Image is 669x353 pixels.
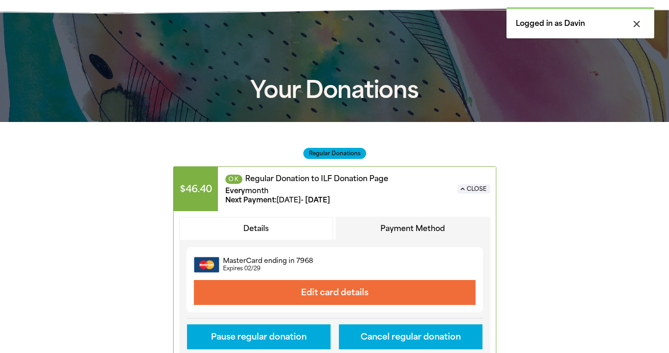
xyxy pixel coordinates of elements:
[506,7,654,38] div: Logged in as Davin
[225,187,245,195] span: Every
[187,324,331,349] button: Pause regular donation
[174,167,218,211] span: $46.40
[458,184,490,194] button: expand_lessClose
[223,257,313,265] span: MasterCard ending in 7968
[194,280,476,305] button: Edit card details
[225,174,450,184] p: Regular Donation to ILF Donation Page
[628,18,645,30] button: close
[245,187,269,195] strong: month
[339,324,482,349] button: Cancel regular donation
[179,217,334,241] button: Details
[631,18,642,30] i: close
[223,265,260,273] span: Expires 02/29
[225,196,330,204] span: - [DATE]
[250,76,419,104] span: Your Donations
[458,185,467,193] i: expand_less
[225,196,277,204] span: Next Payment :
[194,255,219,274] img: MasterCard.png
[303,148,366,159] span: Regular Donations
[277,196,301,204] strong: [DATE]
[225,175,242,184] span: OK
[336,217,490,241] button: Payment Method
